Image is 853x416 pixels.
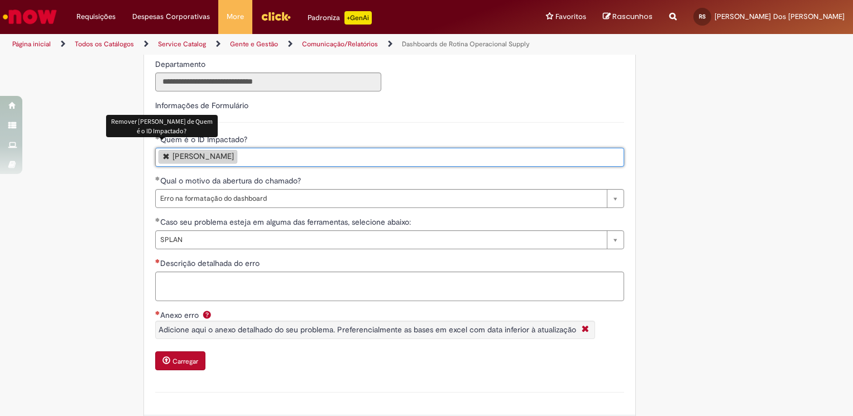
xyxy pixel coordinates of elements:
[302,40,378,49] a: Comunicação/Relatórios
[158,40,206,49] a: Service Catalog
[163,152,170,159] a: Remover Leandro Dos Santos Cravinho de Quem é o ID Impactado?
[159,325,576,335] span: Adicione aqui o anexo detalhado do seu problema. Preferencialmente as bases em excel com data inf...
[160,310,201,320] span: Anexo erro
[155,72,381,91] input: Departamento
[155,217,160,222] span: Obrigatório Preenchido
[227,11,244,22] span: More
[132,11,210,22] span: Despesas Corporativas
[160,134,250,144] span: Quem é o ID Impactado?
[200,310,214,319] span: Ajuda para Anexo erro
[160,258,262,268] span: Descrição detalhada do erro
[155,311,160,315] span: Necessários
[172,152,234,160] div: [PERSON_NAME]
[1,6,59,28] img: ServiceNow
[308,11,372,25] div: Padroniza
[261,8,291,25] img: click_logo_yellow_360x200.png
[715,12,845,21] span: [PERSON_NAME] Dos [PERSON_NAME]
[172,357,198,366] small: Carregar
[344,11,372,25] p: +GenAi
[579,324,592,336] i: Fechar More information Por question_anexo_erro
[160,176,303,186] span: Qual o motivo da abertura do chamado?
[155,59,208,69] span: Somente leitura - Departamento
[230,40,278,49] a: Gente e Gestão
[603,12,653,22] a: Rascunhos
[155,259,160,263] span: Necessários
[155,59,208,70] label: Somente leitura - Departamento
[402,40,530,49] a: Dashboards de Rotina Operacional Supply
[75,40,134,49] a: Todos os Catálogos
[555,11,586,22] span: Favoritos
[8,34,560,55] ul: Trilhas de página
[12,40,51,49] a: Página inicial
[160,217,413,227] span: Caso seu problema esteja em alguma das ferramentas, selecione abaixo:
[699,13,706,20] span: RS
[160,190,601,207] span: Erro na formatação do dashboard
[155,351,205,370] button: Carregar anexo de Anexo erro Required
[155,100,248,110] label: Informações de Formulário
[160,231,601,249] span: SPLAN
[76,11,116,22] span: Requisições
[106,115,218,137] div: Remover [PERSON_NAME] de Quem é o ID Impactado?
[612,11,653,22] span: Rascunhos
[155,176,160,181] span: Obrigatório Preenchido
[155,272,624,302] textarea: Descrição detalhada do erro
